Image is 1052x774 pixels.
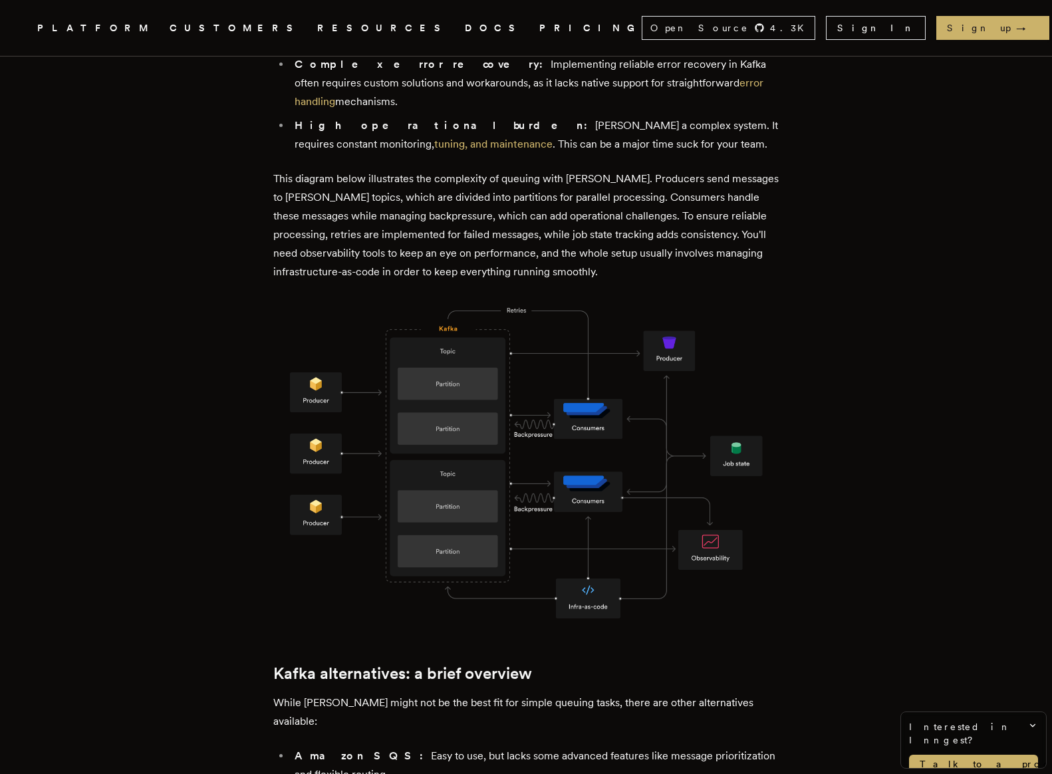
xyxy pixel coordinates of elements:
[37,20,154,37] button: PLATFORM
[291,55,779,111] li: Implementing reliable error recovery in Kafka often requires custom solutions and workarounds, as...
[909,755,1038,773] a: Talk to a product expert
[170,20,301,37] a: CUSTOMERS
[295,119,595,132] strong: High operational burden:
[295,58,551,70] strong: Complex error recovery:
[273,694,779,731] p: While [PERSON_NAME] might not be the best fit for simple queuing tasks, there are other alternati...
[909,720,1038,747] span: Interested in Inngest?
[295,749,431,762] strong: Amazon SQS:
[465,20,523,37] a: DOCS
[273,303,779,622] img: An architecture diagram of a typical Kafka-based system
[295,76,763,108] a: error handling
[273,664,779,683] h2: Kafka alternatives: a brief overview
[273,170,779,281] p: This diagram below illustrates the complexity of queuing with [PERSON_NAME]. Producers send messa...
[291,116,779,154] li: [PERSON_NAME] a complex system. It requires constant monitoring, . This can be a major time suck ...
[1016,21,1039,35] span: →
[434,138,553,150] a: tuning, and maintenance
[936,16,1049,40] a: Sign up
[826,16,926,40] a: Sign In
[650,21,749,35] span: Open Source
[770,21,812,35] span: 4.3 K
[539,20,642,37] a: PRICING
[317,20,449,37] button: RESOURCES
